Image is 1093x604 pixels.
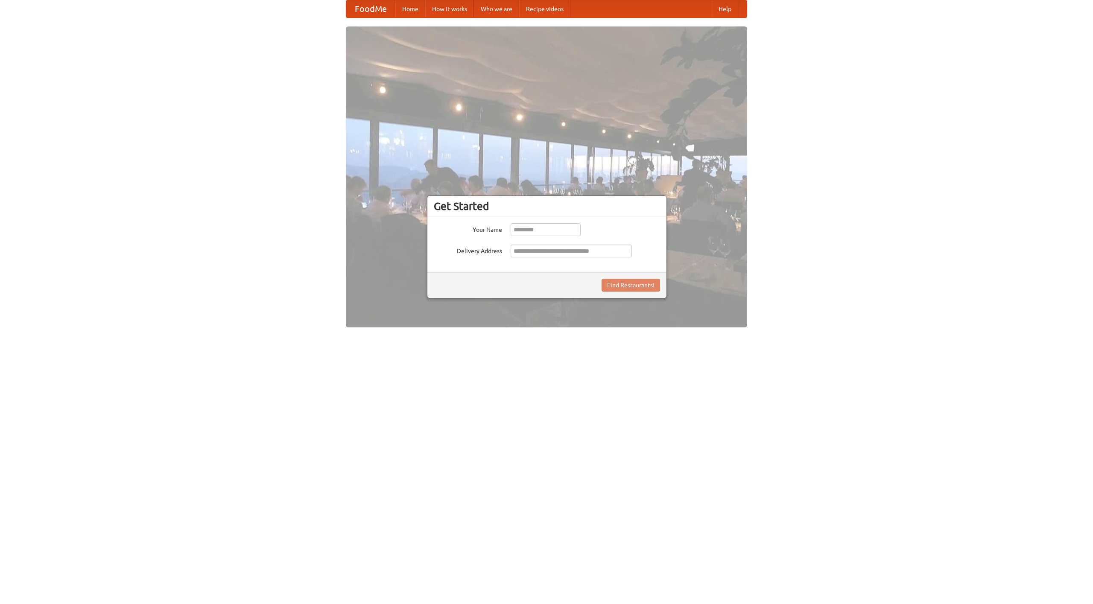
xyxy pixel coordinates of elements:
a: Help [712,0,738,18]
a: Who we are [474,0,519,18]
h3: Get Started [434,200,660,213]
a: Recipe videos [519,0,570,18]
button: Find Restaurants! [602,279,660,292]
label: Delivery Address [434,245,502,255]
a: How it works [425,0,474,18]
label: Your Name [434,223,502,234]
a: Home [395,0,425,18]
a: FoodMe [346,0,395,18]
